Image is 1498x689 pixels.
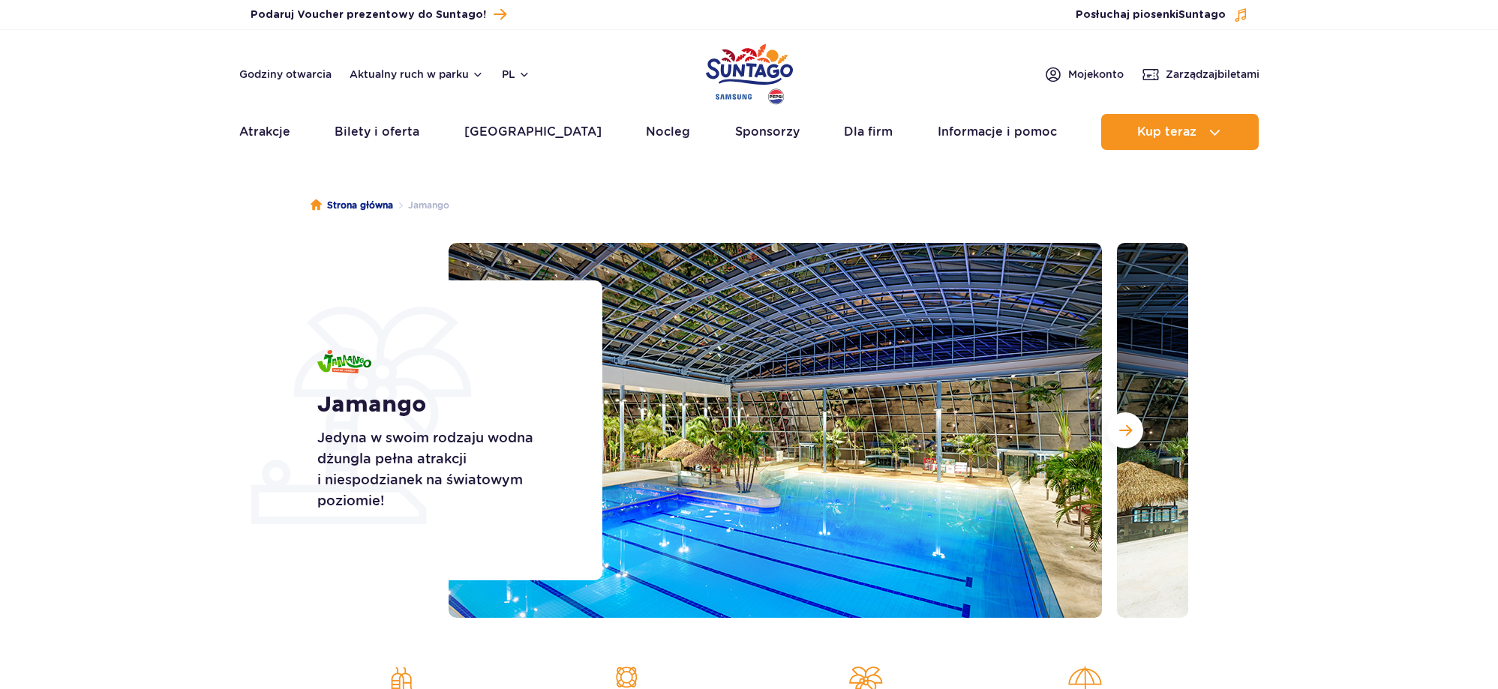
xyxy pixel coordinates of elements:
a: Atrakcje [239,114,290,150]
a: Park of Poland [706,37,793,106]
a: Podaruj Voucher prezentowy do Suntago! [251,4,506,25]
img: Jamango [317,350,371,373]
h1: Jamango [317,391,569,418]
a: Informacje i pomoc [938,114,1057,150]
span: Zarządzaj biletami [1166,67,1259,82]
p: Jedyna w swoim rodzaju wodna dżungla pełna atrakcji i niespodzianek na światowym poziomie! [317,427,569,511]
button: Aktualny ruch w parku [350,68,484,80]
a: Mojekonto [1044,65,1124,83]
a: Dla firm [844,114,893,150]
button: Posłuchaj piosenkiSuntago [1076,7,1248,22]
span: Kup teraz [1137,125,1196,139]
a: Bilety i oferta [335,114,419,150]
button: Kup teraz [1101,114,1259,150]
a: Zarządzajbiletami [1142,65,1259,83]
span: Posłuchaj piosenki [1076,7,1226,22]
span: Suntago [1178,10,1226,20]
span: Podaruj Voucher prezentowy do Suntago! [251,7,486,22]
button: Następny slajd [1107,412,1143,448]
span: Moje konto [1068,67,1124,82]
a: [GEOGRAPHIC_DATA] [464,114,602,150]
button: pl [502,67,530,82]
a: Godziny otwarcia [239,67,332,82]
li: Jamango [393,198,449,213]
a: Nocleg [646,114,690,150]
a: Sponsorzy [735,114,800,150]
a: Strona główna [311,198,393,213]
